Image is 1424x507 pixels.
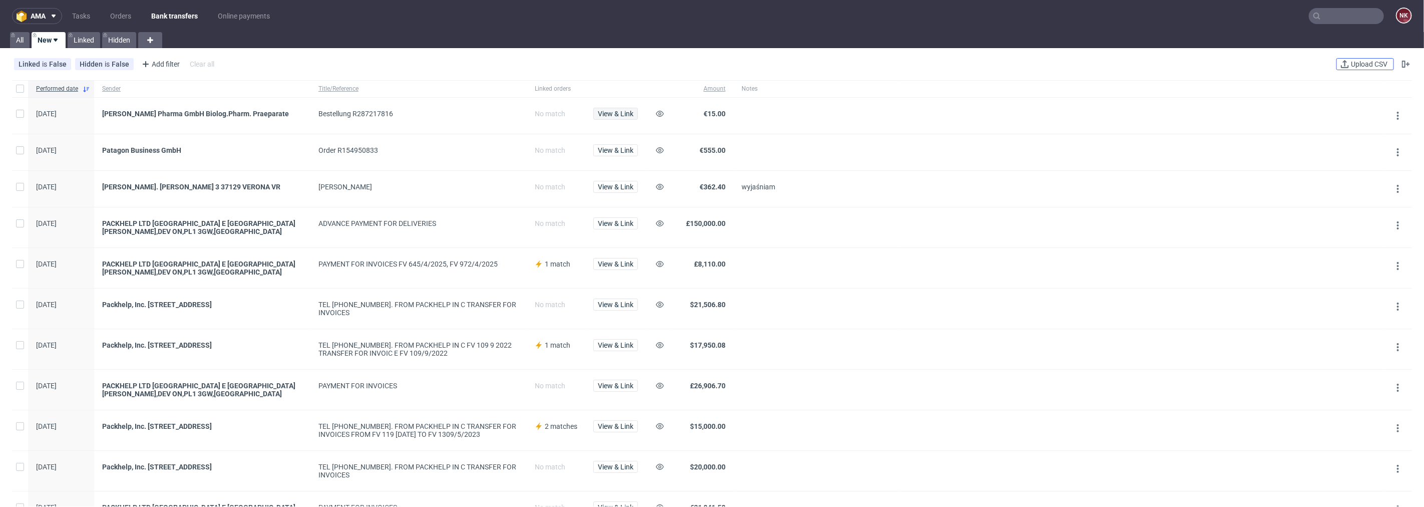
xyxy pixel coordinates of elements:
[102,219,302,235] div: PACKHELP LTD [GEOGRAPHIC_DATA] E [GEOGRAPHIC_DATA][PERSON_NAME],DEV ON,PL1 3GW,[GEOGRAPHIC_DATA]
[535,301,565,309] span: No match
[318,382,519,390] div: PAYMENT FOR INVOICES
[36,260,57,268] span: [DATE]
[102,183,302,191] a: [PERSON_NAME]. [PERSON_NAME] 3 37129 VERONA VR
[36,463,57,471] span: [DATE]
[36,301,57,309] span: [DATE]
[36,341,57,349] span: [DATE]
[598,382,633,389] span: View & Link
[318,110,519,118] div: Bestellung R287217816
[690,341,726,349] span: $17,950.08
[690,382,726,390] span: £26,906.70
[102,463,302,471] a: Packhelp, Inc. [STREET_ADDRESS]
[694,260,726,268] span: £8,110.00
[318,183,519,191] div: [PERSON_NAME]
[545,341,570,349] span: 1 match
[188,57,216,71] div: Clear all
[36,422,57,430] span: [DATE]
[598,183,633,190] span: View & Link
[102,32,136,48] a: Hidden
[593,339,638,351] button: View & Link
[690,301,726,309] span: $21,506.80
[318,85,519,93] span: Title/Reference
[593,183,638,191] a: View & Link
[1349,61,1389,68] span: Upload CSV
[686,219,726,227] span: £150,000.00
[17,11,31,22] img: logo
[36,219,57,227] span: [DATE]
[598,301,633,308] span: View & Link
[105,60,112,68] span: is
[68,32,100,48] a: Linked
[598,220,633,227] span: View & Link
[36,183,57,191] span: [DATE]
[212,8,276,24] a: Online payments
[593,341,638,349] a: View & Link
[112,60,129,68] div: False
[598,110,633,117] span: View & Link
[699,183,726,191] span: €362.40
[10,32,30,48] a: All
[690,422,726,430] span: $15,000.00
[593,301,638,309] a: View & Link
[598,261,633,268] span: View & Link
[36,85,78,93] span: Performed date
[593,382,638,390] a: View & Link
[102,85,302,93] span: Sender
[535,146,565,154] span: No match
[31,13,46,20] span: ama
[545,260,570,268] span: 1 match
[593,258,638,270] button: View & Link
[593,420,638,432] button: View & Link
[742,183,892,191] div: wyjaśniam
[593,108,638,120] button: View & Link
[49,60,67,68] div: False
[690,463,726,471] span: $20,000.00
[699,146,726,154] span: €555.00
[593,422,638,430] a: View & Link
[19,60,42,68] span: Linked
[593,219,638,227] a: View & Link
[593,146,638,154] a: View & Link
[593,461,638,473] button: View & Link
[104,8,137,24] a: Orders
[318,301,519,317] div: TEL [PHONE_NUMBER]. FROM PACKHELP IN C TRANSFER FOR INVOICES
[145,8,204,24] a: Bank transfers
[545,422,577,430] span: 2 matches
[598,147,633,154] span: View & Link
[102,146,302,154] a: Patagon Business GmbH
[102,260,302,276] div: PACKHELP LTD [GEOGRAPHIC_DATA] E [GEOGRAPHIC_DATA][PERSON_NAME],DEV ON,PL1 3GW,[GEOGRAPHIC_DATA]
[598,463,633,470] span: View & Link
[593,260,638,268] a: View & Link
[535,85,577,93] span: Linked orders
[102,301,302,309] a: Packhelp, Inc. [STREET_ADDRESS]
[742,85,892,93] span: Notes
[535,110,565,118] span: No match
[593,144,638,156] button: View & Link
[102,382,302,398] a: PACKHELP LTD [GEOGRAPHIC_DATA] E [GEOGRAPHIC_DATA][PERSON_NAME],DEV ON,PL1 3GW,[GEOGRAPHIC_DATA]
[593,181,638,193] button: View & Link
[102,422,302,430] a: Packhelp, Inc. [STREET_ADDRESS]
[102,110,302,118] a: [PERSON_NAME] Pharma GmbH Biolog.Pharm. Praeparate
[1336,58,1394,70] button: Upload CSV
[80,60,105,68] span: Hidden
[598,423,633,430] span: View & Link
[535,183,565,191] span: No match
[679,85,726,93] span: Amount
[703,110,726,118] span: €15.00
[102,341,302,349] a: Packhelp, Inc. [STREET_ADDRESS]
[36,146,57,154] span: [DATE]
[535,463,565,471] span: No match
[593,299,638,311] button: View & Link
[1397,9,1411,23] figcaption: NK
[12,8,62,24] button: ama
[318,146,519,154] div: Order R154950833
[535,219,565,227] span: No match
[42,60,49,68] span: is
[318,341,519,357] div: TEL [PHONE_NUMBER]. FROM PACKHELP IN C FV 109 9 2022 TRANSFER FOR INVOIC E FV 109/9/2022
